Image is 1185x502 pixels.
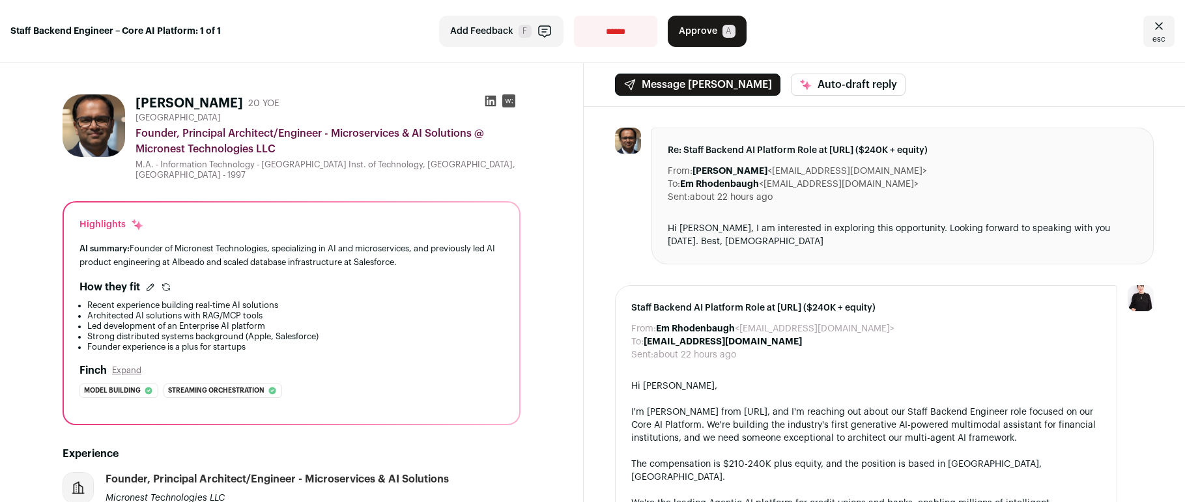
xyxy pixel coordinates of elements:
[631,458,1101,484] div: The compensation is $210-240K plus equity, and the position is based in [GEOGRAPHIC_DATA], [GEOGR...
[631,335,644,348] dt: To:
[136,94,243,113] h1: [PERSON_NAME]
[79,218,144,231] div: Highlights
[10,25,221,38] strong: Staff Backend Engineer – Core AI Platform: 1 of 1
[439,16,564,47] button: Add Feedback F
[87,321,504,331] li: Led development of an Enterprise AI platform
[668,165,692,178] dt: From:
[692,167,767,176] b: [PERSON_NAME]
[87,300,504,311] li: Recent experience building real-time AI solutions
[450,25,513,38] span: Add Feedback
[79,279,140,295] h2: How they fit
[722,25,735,38] span: A
[656,322,894,335] dd: <[EMAIL_ADDRESS][DOMAIN_NAME]>
[168,384,264,397] span: Streaming orchestration
[63,94,125,157] img: a07f20f9b7566b736f9edb253e9a3a662414e7250c0c0223073e352a7d00e9e1.png
[87,342,504,352] li: Founder experience is a plus for startups
[656,324,735,333] b: Em Rhodenbaugh
[1143,16,1175,47] a: Close
[112,365,141,376] button: Expand
[668,144,1137,157] span: Re: Staff Backend AI Platform Role at [URL] ($240K + equity)
[791,74,906,96] button: Auto-draft reply
[84,384,141,397] span: Model building
[631,348,653,361] dt: Sent:
[136,160,521,180] div: M.A. - Information Technology - [GEOGRAPHIC_DATA] Inst. of Technology, [GEOGRAPHIC_DATA], [GEOGRA...
[615,74,780,96] button: Message [PERSON_NAME]
[631,380,1101,393] div: Hi [PERSON_NAME],
[63,446,521,462] h2: Experience
[690,191,773,204] dd: about 22 hours ago
[631,406,1101,445] div: I'm [PERSON_NAME] from [URL], and I'm reaching out about our Staff Backend Engineer role focused ...
[106,472,449,486] div: Founder, Principal Architect/Engineer - Microservices & AI Solutions
[692,165,927,178] dd: <[EMAIL_ADDRESS][DOMAIN_NAME]>
[680,180,759,189] b: Em Rhodenbaugh
[136,113,221,123] span: [GEOGRAPHIC_DATA]
[79,363,107,378] h2: Finch
[668,178,680,191] dt: To:
[615,128,641,154] img: a07f20f9b7566b736f9edb253e9a3a662414e7250c0c0223073e352a7d00e9e1.png
[668,191,690,204] dt: Sent:
[248,97,279,110] div: 20 YOE
[644,337,802,346] b: [EMAIL_ADDRESS][DOMAIN_NAME]
[680,178,919,191] dd: <[EMAIL_ADDRESS][DOMAIN_NAME]>
[668,16,747,47] button: Approve A
[631,301,1101,314] span: Staff Backend AI Platform Role at [URL] ($240K + equity)
[1152,34,1165,44] span: esc
[679,25,717,38] span: Approve
[1128,285,1154,311] img: 9240684-medium_jpg
[631,322,656,335] dt: From:
[668,222,1137,248] div: Hi [PERSON_NAME], I am interested in exploring this opportunity. Looking forward to speaking with...
[79,244,130,253] span: AI summary:
[87,331,504,342] li: Strong distributed systems background (Apple, Salesforce)
[653,348,736,361] dd: about 22 hours ago
[519,25,532,38] span: F
[136,126,521,157] div: Founder, Principal Architect/Engineer - Microservices & AI Solutions @ Micronest Technologies LLC
[87,311,504,321] li: Architected AI solutions with RAG/MCP tools
[79,242,504,269] div: Founder of Micronest Technologies, specializing in AI and microservices, and previously led AI pr...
